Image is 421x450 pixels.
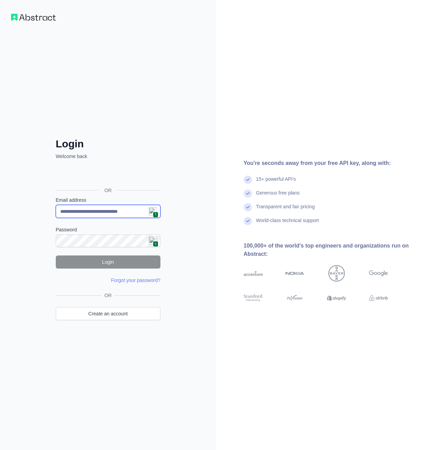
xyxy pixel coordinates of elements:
label: Password [56,226,160,233]
img: shopify [327,293,346,303]
span: 1 [153,212,158,218]
h2: Login [56,138,160,150]
img: payoneer [285,293,304,303]
button: Login [56,255,160,269]
span: OR [102,292,114,299]
img: check mark [244,217,252,225]
img: accenture [244,265,263,282]
span: 1 [153,241,158,247]
img: check mark [244,189,252,198]
div: 15+ powerful API's [256,176,296,189]
img: airbnb [369,293,388,303]
img: check mark [244,203,252,211]
img: Workflow [11,14,56,21]
img: npw-badge-icon.svg [149,237,157,245]
iframe: Sign in with Google Button [52,167,162,182]
p: Welcome back [56,153,160,160]
img: stanford university [244,293,263,303]
div: Transparent and fair pricing [256,203,315,217]
label: Email address [56,197,160,203]
div: 100,000+ of the world's top engineers and organizations run on Abstract: [244,242,410,258]
div: World-class technical support [256,217,319,231]
img: google [369,265,388,282]
a: Create an account [56,307,160,320]
img: npw-badge-icon.svg [149,207,157,216]
img: bayer [328,265,345,282]
div: Generous free plans [256,189,300,203]
div: You're seconds away from your free API key, along with: [244,159,410,167]
img: nokia [285,265,304,282]
span: OR [99,187,117,194]
a: Forgot your password? [111,278,160,283]
img: check mark [244,176,252,184]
